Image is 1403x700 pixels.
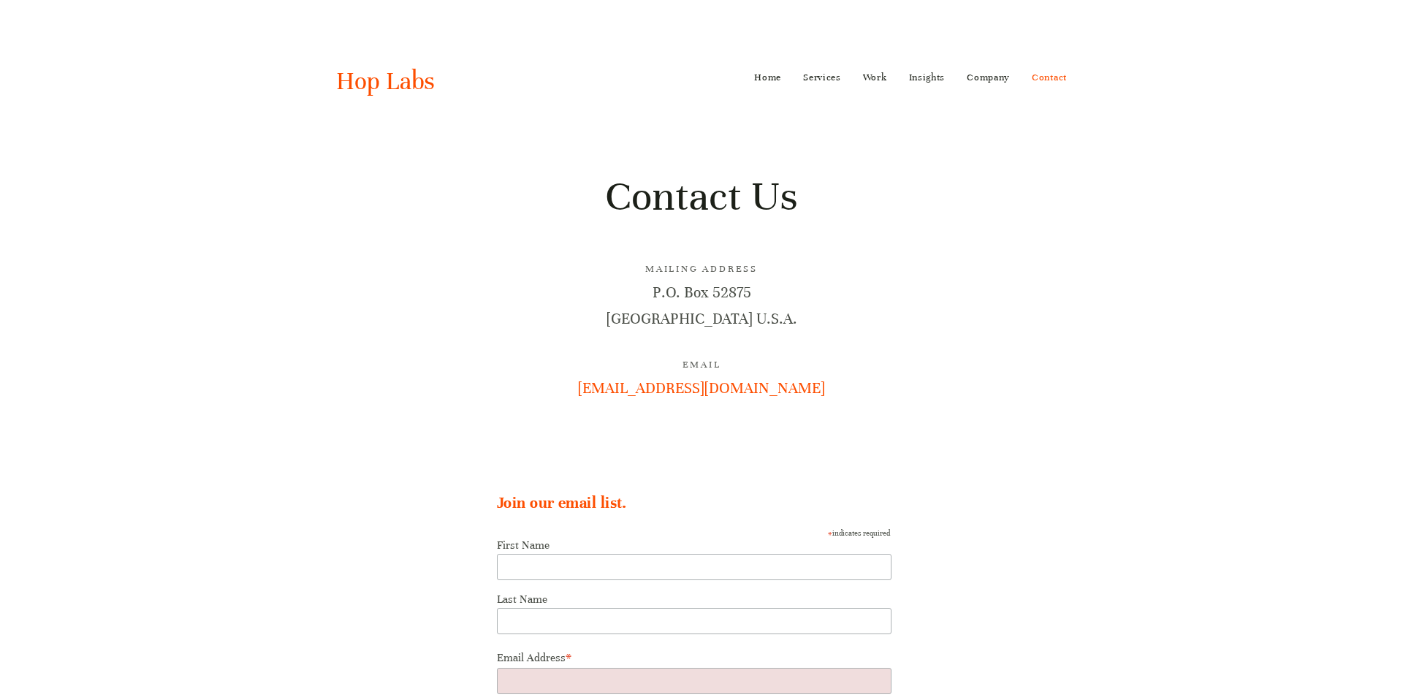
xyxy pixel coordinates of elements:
a: Home [754,66,781,89]
label: Last Name [497,593,890,606]
h2: Join our email list. [497,492,906,514]
p: P.O. Box 52875 [GEOGRAPHIC_DATA] U.S.A. [336,280,1067,331]
a: Services [803,66,841,89]
label: First Name [497,539,890,552]
h3: Email [336,357,1067,373]
a: Insights [909,66,946,89]
a: Hop Labs [336,66,435,96]
a: Company [967,66,1010,89]
label: Email Address [497,646,890,666]
a: Contact [1032,66,1067,89]
a: [EMAIL_ADDRESS][DOMAIN_NAME] [578,379,825,397]
h1: Contact Us [336,170,1067,223]
div: indicates required [497,525,890,539]
a: Work [863,66,887,89]
h3: Mailing Address [336,262,1067,277]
